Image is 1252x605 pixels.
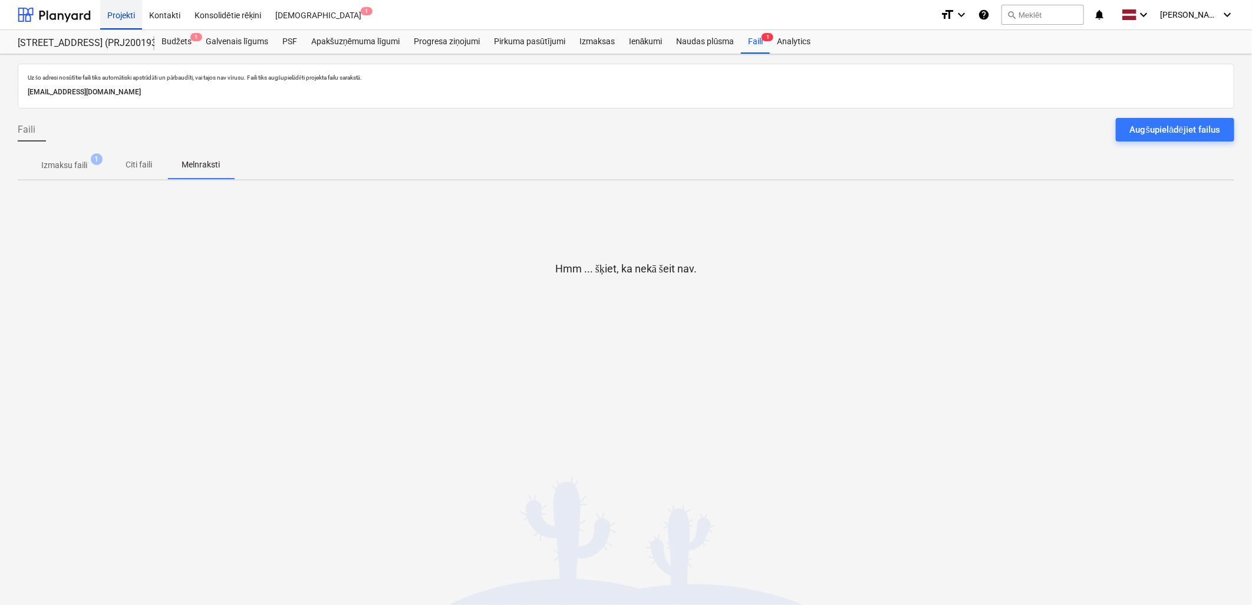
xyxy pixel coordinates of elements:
[275,30,304,54] a: PSF
[770,30,818,54] a: Analytics
[182,159,220,171] p: Melnraksti
[762,33,773,41] span: 1
[154,30,199,54] a: Budžets1
[1130,122,1220,137] div: Augšupielādējiet failus
[190,33,202,41] span: 1
[1160,10,1219,19] span: [PERSON_NAME]
[154,30,199,54] div: Budžets
[954,8,968,22] i: keyboard_arrow_down
[622,30,670,54] a: Ienākumi
[1220,8,1234,22] i: keyboard_arrow_down
[304,30,407,54] a: Apakšuzņēmuma līgumi
[670,30,742,54] a: Naudas plūsma
[1093,8,1105,22] i: notifications
[1193,548,1252,605] iframe: Chat Widget
[572,30,622,54] a: Izmaksas
[361,7,373,15] span: 1
[1007,10,1016,19] span: search
[1116,118,1234,142] button: Augšupielādējiet failus
[741,30,770,54] div: Faili
[91,153,103,165] span: 1
[28,86,1224,98] p: [EMAIL_ADDRESS][DOMAIN_NAME]
[940,8,954,22] i: format_size
[28,74,1224,81] p: Uz šo adresi nosūtītie faili tiks automātiski apstrādāti un pārbaudīti, vai tajos nav vīrusu. Fai...
[199,30,275,54] a: Galvenais līgums
[407,30,487,54] a: Progresa ziņojumi
[741,30,770,54] a: Faili1
[978,8,990,22] i: Zināšanu pamats
[487,30,572,54] a: Pirkuma pasūtījumi
[18,37,140,50] div: [STREET_ADDRESS] (PRJ2001931) 2601882
[125,159,153,171] p: Citi faili
[18,123,35,137] span: Faili
[1001,5,1084,25] button: Meklēt
[41,159,87,172] p: Izmaksu faili
[555,262,697,276] p: Hmm ... šķiet, ka nekā šeit nav.
[1136,8,1151,22] i: keyboard_arrow_down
